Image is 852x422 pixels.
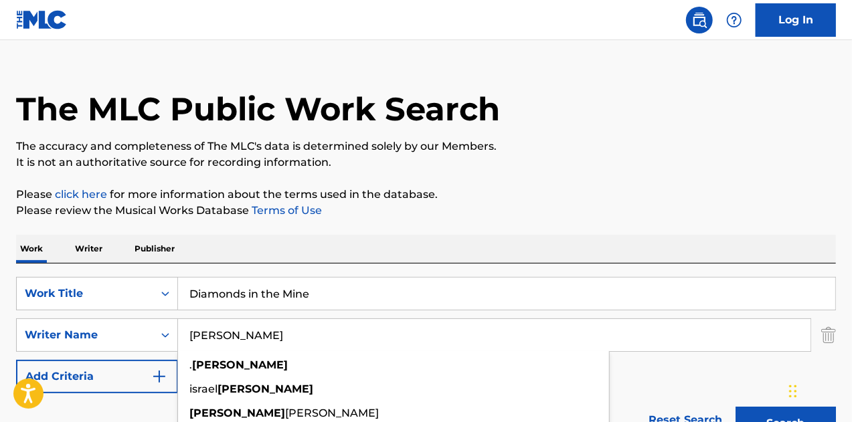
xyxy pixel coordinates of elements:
[785,358,852,422] iframe: Chat Widget
[25,327,145,343] div: Writer Name
[16,10,68,29] img: MLC Logo
[721,7,748,33] div: Help
[249,204,322,217] a: Terms of Use
[789,371,797,411] div: Drag
[726,12,742,28] img: help
[71,235,106,263] p: Writer
[189,407,285,419] strong: [PERSON_NAME]
[16,154,836,171] p: It is not an authoritative source for recording information.
[192,358,288,371] strong: [PERSON_NAME]
[686,7,713,33] a: Public Search
[55,188,107,201] a: click here
[16,138,836,154] p: The accuracy and completeness of The MLC's data is determined solely by our Members.
[189,383,218,395] span: israel
[189,358,192,371] span: .
[16,203,836,219] p: Please review the Musical Works Database
[285,407,379,419] span: [PERSON_NAME]
[131,235,179,263] p: Publisher
[16,89,500,129] h1: The MLC Public Work Search
[16,187,836,203] p: Please for more information about the terms used in the database.
[756,3,836,37] a: Log In
[691,12,707,28] img: search
[16,360,178,393] button: Add Criteria
[151,368,167,385] img: 9d2ae6d4665cec9f34b9.svg
[821,318,836,352] img: Delete Criterion
[218,383,313,395] strong: [PERSON_NAME]
[25,286,145,302] div: Work Title
[16,235,47,263] p: Work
